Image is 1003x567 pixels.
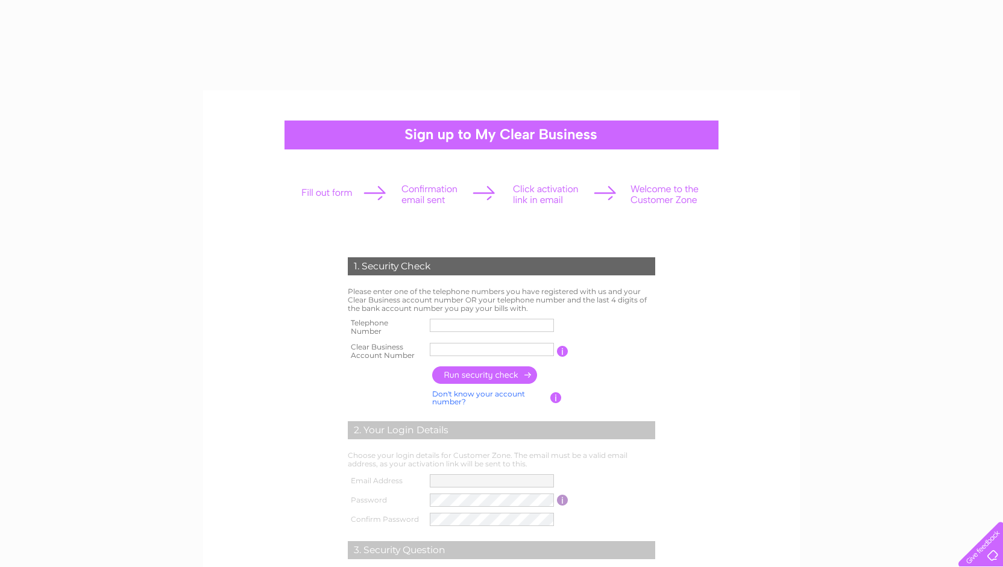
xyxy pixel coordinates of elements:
[348,541,655,559] div: 3. Security Question
[550,392,562,403] input: Information
[345,315,427,339] th: Telephone Number
[348,257,655,275] div: 1. Security Check
[345,284,658,315] td: Please enter one of the telephone numbers you have registered with us and your Clear Business acc...
[432,389,525,407] a: Don't know your account number?
[557,495,568,506] input: Information
[345,510,427,529] th: Confirm Password
[345,339,427,363] th: Clear Business Account Number
[345,448,658,471] td: Choose your login details for Customer Zone. The email must be a valid email address, as your act...
[345,490,427,510] th: Password
[348,421,655,439] div: 2. Your Login Details
[345,471,427,490] th: Email Address
[557,346,568,357] input: Information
